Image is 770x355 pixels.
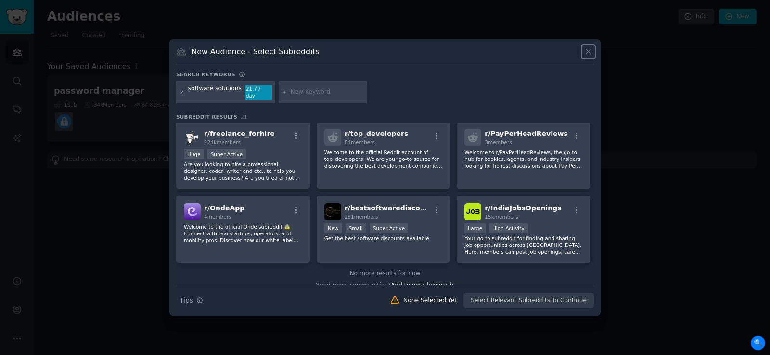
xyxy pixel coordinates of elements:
p: Welcome to the official Onde subreddit 🚖 Connect with taxi startups, operators, and mobility pros... [184,223,302,244]
p: Welcome to the official Reddit account of top_developers! We are your go-to source for discoverin... [324,149,443,169]
span: Subreddit Results [176,113,237,120]
h3: Search keywords [176,71,235,78]
div: No more results for now [176,269,594,278]
img: freelance_forhire [184,129,201,146]
div: Huge [184,149,204,159]
input: New Keyword [290,88,363,97]
span: 4 members [204,214,231,220]
span: r/ freelance_forhire [204,130,275,137]
p: Your go-to subreddit for finding and sharing job opportunities across [GEOGRAPHIC_DATA]. Here, me... [464,235,583,255]
img: IndiaJobsOpenings [464,203,481,220]
button: Tips [176,292,206,309]
h3: New Audience - Select Subreddits [192,47,320,57]
span: r/ bestsoftwarediscounts [345,204,437,212]
div: software solutions [188,85,242,100]
span: Add to your keywords [391,282,455,289]
div: Large [464,223,486,233]
img: OndeApp [184,203,201,220]
div: Super Active [207,149,246,159]
div: Super Active [370,223,409,233]
div: 21.7 / day [245,85,272,100]
p: Welcome to r/PayPerHeadReviews, the go-to hub for bookies, agents, and industry insiders looking ... [464,149,583,169]
div: High Activity [489,223,528,233]
span: r/ OndeApp [204,204,244,212]
span: Tips [180,295,193,306]
p: Get the best software discounts available [324,235,443,242]
span: 251 members [345,214,378,220]
span: 21 [241,114,247,120]
div: Small [346,223,366,233]
div: Need more communities? [176,278,594,290]
span: 15k members [485,214,518,220]
span: 84 members [345,139,375,145]
span: r/ top_developers [345,130,409,137]
span: 3 members [485,139,512,145]
div: New [324,223,342,233]
p: Are you looking to hire a professional designer, coder, writer and etc.. to help you develop your... [184,161,302,181]
span: 224k members [204,139,241,145]
span: r/ IndiaJobsOpenings [485,204,561,212]
img: bestsoftwarediscounts [324,203,341,220]
span: r/ PayPerHeadReviews [485,130,567,137]
span: 🔍 [751,336,765,350]
div: None Selected Yet [403,296,457,305]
